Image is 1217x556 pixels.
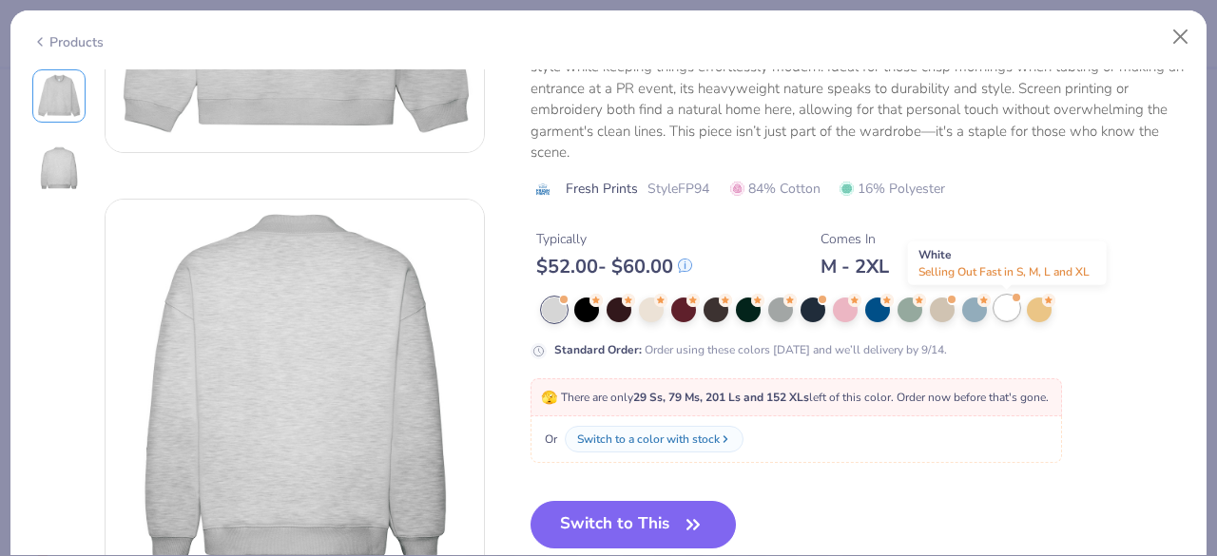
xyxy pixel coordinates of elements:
div: M - 2XL [821,255,889,278]
span: 84% Cotton [730,179,821,199]
button: Switch to a color with stock [565,426,744,452]
strong: 29 Ss, 79 Ms, 201 Ls and 152 XLs [633,390,809,405]
span: 16% Polyester [840,179,945,199]
button: Close [1163,19,1199,55]
div: Typically [536,229,692,249]
div: Comes In [821,229,889,249]
button: Switch to This [531,501,737,548]
span: Fresh Prints [566,179,638,199]
span: Style FP94 [647,179,709,199]
img: Front [36,73,82,119]
img: Back [36,145,82,191]
div: Switch to a color with stock [577,431,720,448]
span: 🫣 [541,389,557,407]
span: There are only left of this color. Order now before that's gone. [541,390,1049,405]
div: White [908,241,1107,285]
div: Products [32,32,104,52]
span: Selling Out Fast in S, M, L and XL [918,264,1090,279]
strong: Standard Order : [554,342,642,357]
span: Or [541,431,557,448]
div: $ 52.00 - $ 60.00 [536,255,692,278]
img: brand logo [531,182,556,197]
div: Order using these colors [DATE] and we’ll delivery by 9/14. [554,341,947,358]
